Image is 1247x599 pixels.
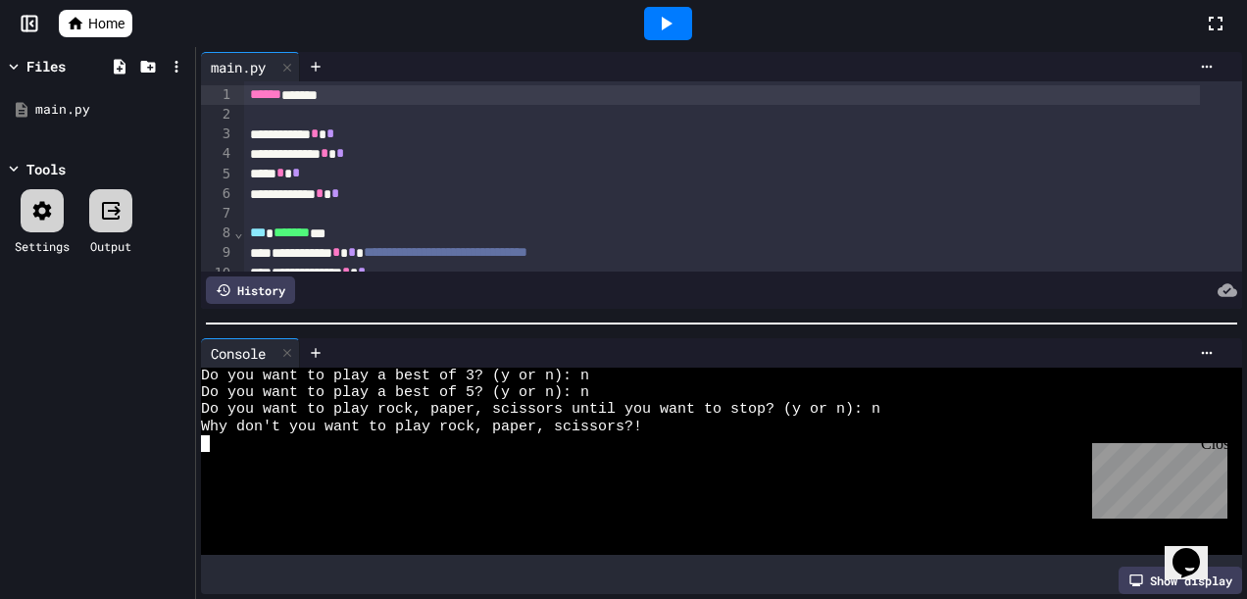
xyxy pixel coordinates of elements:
span: Do you want to play rock, paper, scissors until you want to stop? (y or n): n [201,401,880,418]
div: Console [201,343,275,364]
div: main.py [35,100,188,120]
div: Tools [26,159,66,179]
div: Console [201,338,300,368]
span: Fold line [233,225,243,240]
div: main.py [201,52,300,81]
div: 9 [201,243,233,263]
div: 4 [201,144,233,164]
span: Do you want to play a best of 5? (y or n): n [201,384,589,401]
div: 8 [201,224,233,243]
div: Files [26,56,66,76]
div: 2 [201,105,233,125]
div: Settings [15,237,70,255]
div: 7 [201,204,233,224]
div: 6 [201,184,233,204]
span: Do you want to play a best of 3? (y or n): n [201,368,589,384]
div: Output [90,237,131,255]
div: Show display [1119,567,1242,594]
a: Home [59,10,132,37]
iframe: chat widget [1084,435,1227,519]
span: Why don't you want to play rock, paper, scissors?! [201,419,642,435]
iframe: chat widget [1165,521,1227,579]
div: 1 [201,85,233,105]
span: Home [88,14,125,33]
div: 3 [201,125,233,144]
div: 10 [201,264,233,283]
div: 5 [201,165,233,184]
div: Chat with us now!Close [8,8,135,125]
div: History [206,276,295,304]
div: main.py [201,57,275,77]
